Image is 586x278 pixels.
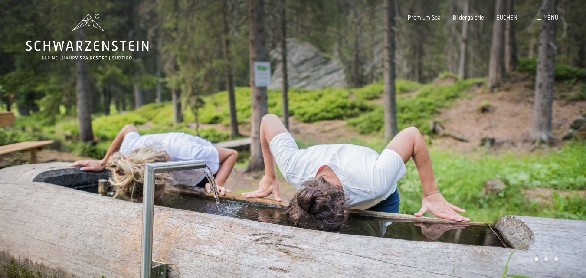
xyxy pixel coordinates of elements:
[554,257,558,261] div: Carousel Page 3
[453,14,484,21] a: Bildergalerie
[543,14,558,21] span: Menü
[544,257,548,261] div: Carousel Page 2
[535,257,539,261] div: Carousel Page 1 (Current Slide)
[408,14,441,21] a: Premium Spa
[532,257,558,261] div: Carousel Pagination
[496,14,517,21] a: BUCHEN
